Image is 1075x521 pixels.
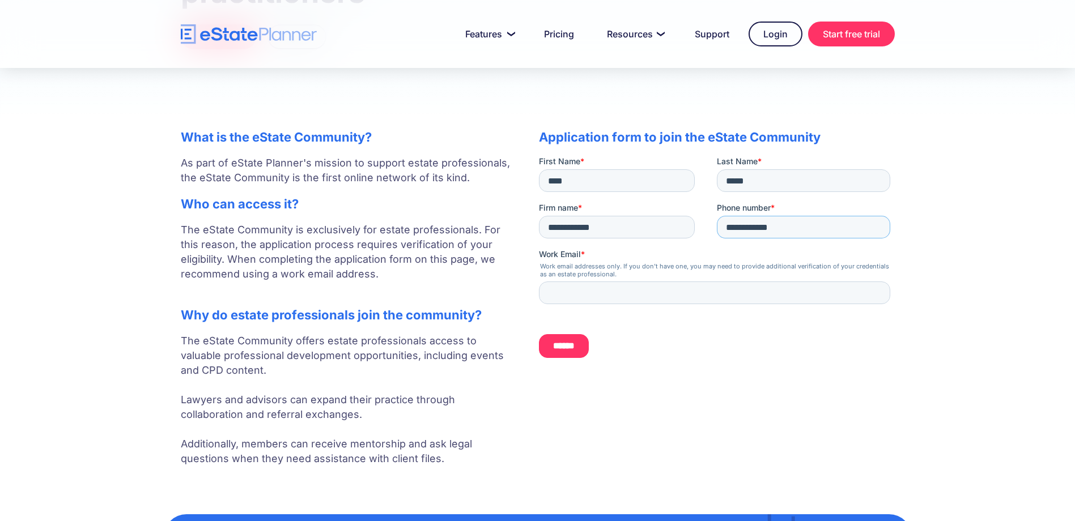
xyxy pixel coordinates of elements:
[181,156,516,185] p: As part of eState Planner's mission to support estate professionals, the eState Community is the ...
[530,23,588,45] a: Pricing
[181,223,516,296] p: The eState Community is exclusively for estate professionals. For this reason, the application pr...
[681,23,743,45] a: Support
[181,197,516,211] h2: Who can access it?
[593,23,675,45] a: Resources
[808,22,895,46] a: Start free trial
[539,130,895,144] h2: Application form to join the eState Community
[181,24,317,44] a: home
[539,156,895,368] iframe: Form 0
[749,22,802,46] a: Login
[181,334,516,466] p: The eState Community offers estate professionals access to valuable professional development oppo...
[181,308,516,322] h2: Why do estate professionals join the community?
[452,23,525,45] a: Features
[181,130,516,144] h2: What is the eState Community?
